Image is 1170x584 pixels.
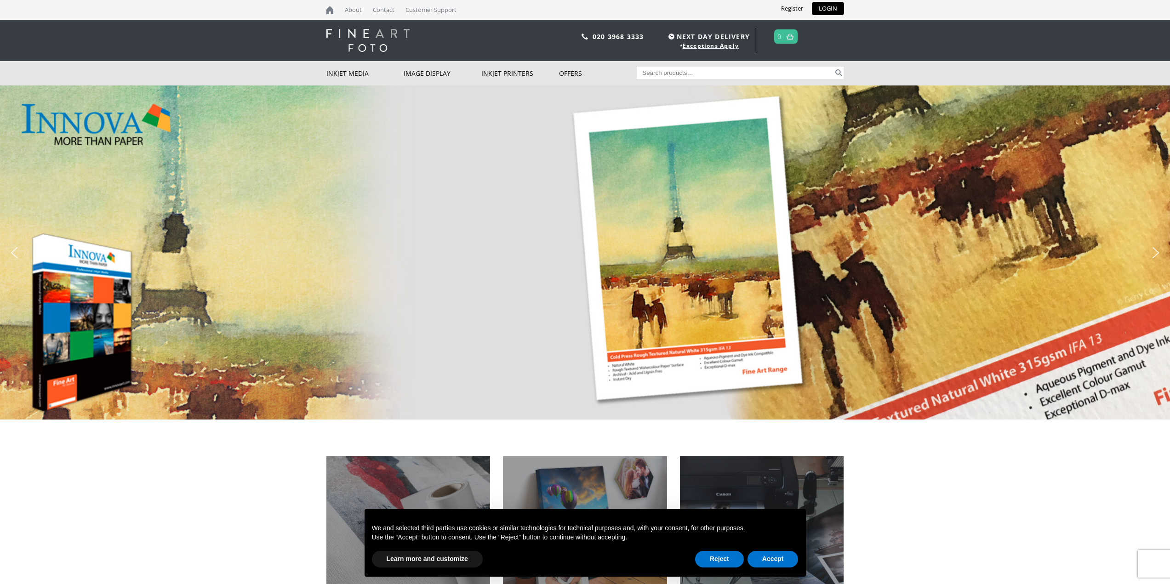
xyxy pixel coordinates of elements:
[345,209,503,223] a: Deal of the WEEK
[372,551,483,567] button: Learn more and customize
[331,199,513,315] div: Deal of the WEEKInnova Cold Press Rough Textured 315gsm IFA13Fourdrinier, acid-free, museum quali...
[326,519,491,529] h2: INKJET MEDIA
[345,254,497,283] p: Fourdrinier, acid-free, museum quality paper with a natural white finish and rough ‘watercolour’ ...
[695,551,744,567] button: Reject
[326,61,404,85] a: Inkjet Media
[774,2,810,15] a: Register
[581,424,590,433] div: Choose slide to display.
[668,34,674,40] img: time.svg
[812,2,844,15] a: LOGIN
[345,228,503,249] a: Innova Cold Press Rough Textured 315gsm IFA13
[683,42,739,50] a: Exceptions Apply
[357,502,813,584] div: Notice
[481,61,559,85] a: Inkjet Printers
[372,533,799,542] p: Use the “Accept” button to consent. Use the “Reject” button to continue without accepting.
[787,34,793,40] img: basket.svg
[777,30,782,43] a: 0
[326,29,410,52] img: logo-white.svg
[593,32,644,41] a: 020 3968 3333
[356,292,460,301] div: ORDER NOW - 15% Off ALL SIZES
[404,61,481,85] a: Image Display
[372,524,799,533] p: We and selected third parties use cookies or similar technologies for technical purposes and, wit...
[666,31,750,42] span: NEXT DAY DELIVERY
[748,551,799,567] button: Accept
[582,34,588,40] img: phone.svg
[1148,245,1163,260] img: next arrow
[347,289,469,304] a: ORDER NOW - 15% Off ALL SIZES
[559,61,637,85] a: Offers
[637,67,833,79] input: Search products…
[7,245,22,260] img: previous arrow
[833,67,844,79] button: Search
